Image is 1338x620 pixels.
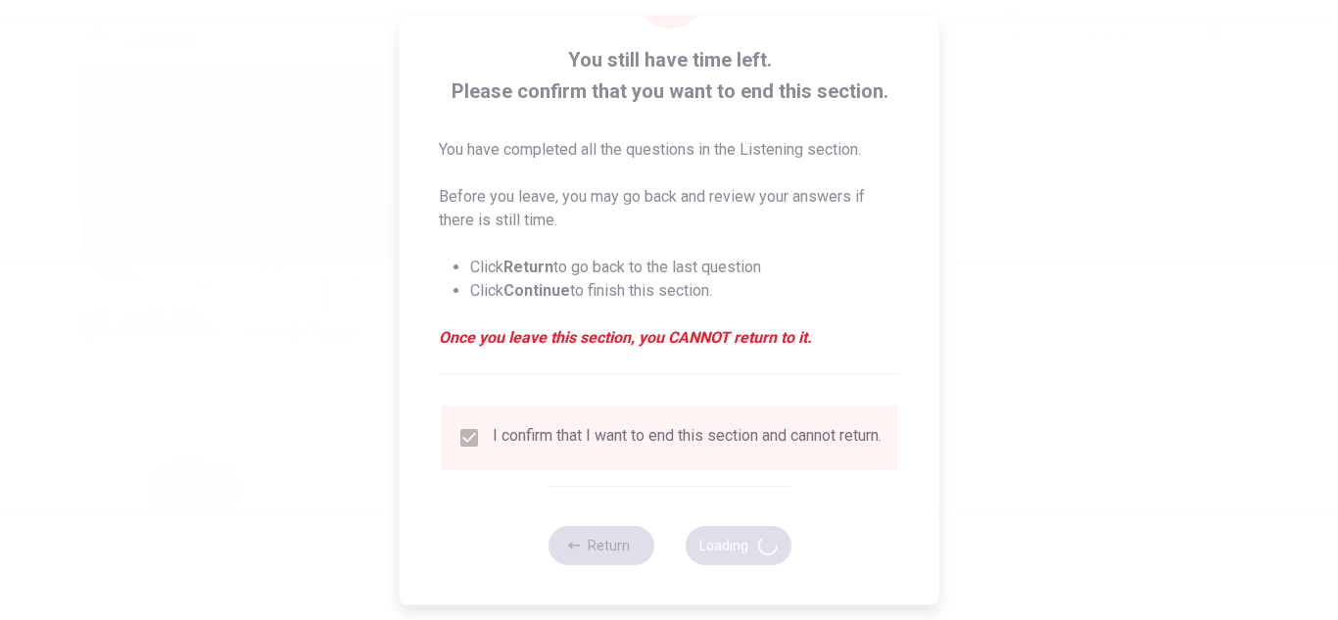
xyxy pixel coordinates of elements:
[439,44,900,107] span: You still have time left. Please confirm that you want to end this section.
[493,426,882,450] div: I confirm that I want to end this section and cannot return.
[439,185,900,232] p: Before you leave, you may go back and review your answers if there is still time.
[439,326,900,350] em: Once you leave this section, you CANNOT return to it.
[470,279,900,303] li: Click to finish this section.
[439,138,900,162] p: You have completed all the questions in the Listening section.
[548,526,653,565] button: Return
[685,526,790,565] button: Loading
[470,256,900,279] li: Click to go back to the last question
[503,258,553,276] strong: Return
[503,281,570,300] strong: Continue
